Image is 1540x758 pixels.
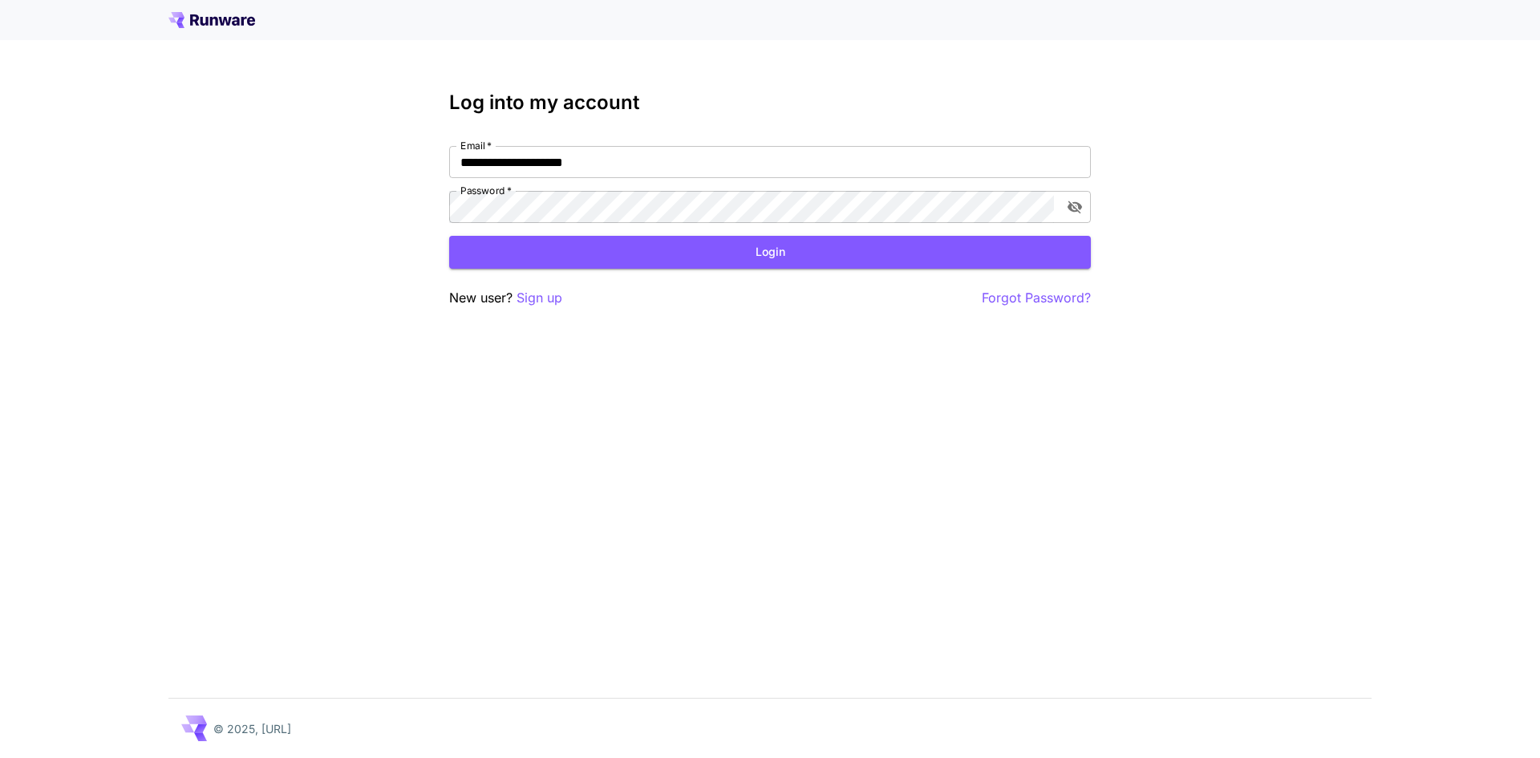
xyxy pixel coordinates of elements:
button: Forgot Password? [982,288,1091,308]
h3: Log into my account [449,91,1091,114]
button: toggle password visibility [1060,193,1089,221]
button: Login [449,236,1091,269]
button: Sign up [517,288,562,308]
label: Password [460,184,512,197]
p: New user? [449,288,562,308]
label: Email [460,139,492,152]
p: © 2025, [URL] [213,720,291,737]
